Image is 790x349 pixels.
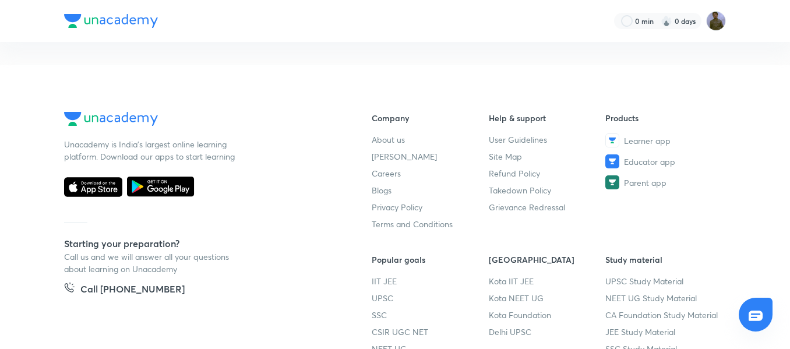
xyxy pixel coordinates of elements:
[80,282,185,298] h5: Call [PHONE_NUMBER]
[372,326,489,338] a: CSIR UGC NET
[605,175,722,189] a: Parent app
[489,112,606,124] h6: Help & support
[605,112,722,124] h6: Products
[372,309,489,321] a: SSC
[489,167,606,179] a: Refund Policy
[372,167,489,179] a: Careers
[605,326,722,338] a: JEE Study Material
[489,201,606,213] a: Grievance Redressal
[64,237,334,251] h5: Starting your preparation?
[489,326,606,338] a: Delhi UPSC
[489,184,606,196] a: Takedown Policy
[489,253,606,266] h6: [GEOGRAPHIC_DATA]
[605,292,722,304] a: NEET UG Study Material
[489,133,606,146] a: User Guidelines
[489,292,606,304] a: Kota NEET UG
[489,309,606,321] a: Kota Foundation
[372,184,489,196] a: Blogs
[372,201,489,213] a: Privacy Policy
[372,112,489,124] h6: Company
[64,112,158,126] img: Company Logo
[372,150,489,163] a: [PERSON_NAME]
[64,14,158,28] img: Company Logo
[64,251,239,275] p: Call us and we will answer all your questions about learning on Unacademy
[372,275,489,287] a: IIT JEE
[605,133,722,147] a: Learner app
[624,177,666,189] span: Parent app
[372,253,489,266] h6: Popular goals
[372,292,489,304] a: UPSC
[372,218,489,230] a: Terms and Conditions
[605,154,722,168] a: Educator app
[605,253,722,266] h6: Study material
[489,275,606,287] a: Kota IIT JEE
[64,282,185,298] a: Call [PHONE_NUMBER]
[706,11,726,31] img: Gopal Kumar
[624,156,675,168] span: Educator app
[372,167,401,179] span: Careers
[661,15,672,27] img: streak
[64,112,334,129] a: Company Logo
[605,309,722,321] a: CA Foundation Study Material
[64,138,239,163] p: Unacademy is India’s largest online learning platform. Download our apps to start learning
[605,175,619,189] img: Parent app
[489,150,606,163] a: Site Map
[605,133,619,147] img: Learner app
[605,154,619,168] img: Educator app
[372,133,489,146] a: About us
[624,135,671,147] span: Learner app
[605,275,722,287] a: UPSC Study Material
